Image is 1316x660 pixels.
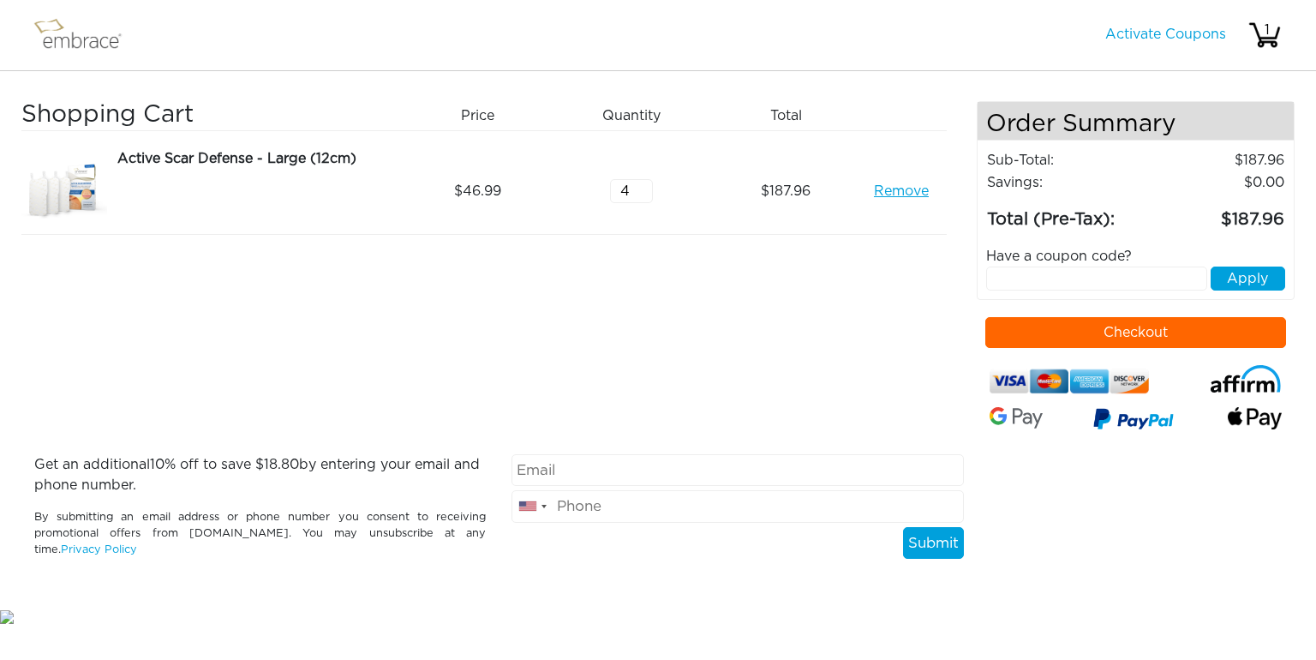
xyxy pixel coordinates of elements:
h3: Shopping Cart [21,101,394,130]
h4: Order Summary [978,102,1295,141]
div: United States: +1 [512,491,552,522]
td: Savings : [986,171,1151,194]
a: Remove [874,181,929,201]
input: Email [511,454,963,487]
span: 10 [150,458,164,471]
a: 1 [1247,27,1282,41]
button: Checkout [985,317,1287,348]
img: affirm-logo.svg [1210,365,1282,393]
div: Active Scar Defense - Large (12cm) [117,148,394,169]
div: Have a coupon code? [973,246,1299,267]
input: Phone [511,490,963,523]
span: Quantity [602,105,661,126]
button: Submit [903,527,964,560]
td: Total (Pre-Tax): [986,194,1151,233]
img: d2f91f46-8dcf-11e7-b919-02e45ca4b85b.jpeg [21,148,107,234]
td: 187.96 [1151,194,1285,233]
a: Privacy Policy [61,544,137,555]
td: 0.00 [1151,171,1285,194]
td: Sub-Total: [986,149,1151,171]
span: 187.96 [761,181,811,201]
img: Google-Pay-Logo.svg [990,407,1044,429]
p: Get an additional % off to save $ by entering your email and phone number. [34,454,486,495]
div: 1 [1250,20,1284,40]
img: logo.png [30,14,141,57]
button: Apply [1211,267,1285,291]
td: 187.96 [1151,149,1285,171]
div: Price [407,101,561,130]
div: Total [715,101,870,130]
img: paypal-v3.png [1093,404,1174,436]
p: By submitting an email address or phone number you consent to receiving promotional offers from [... [34,509,486,559]
img: credit-cards.png [990,365,1150,399]
a: Activate Coupons [1105,27,1226,41]
img: cart [1247,18,1282,52]
img: fullApplePay.png [1228,407,1282,429]
span: 46.99 [454,181,501,201]
span: 18.80 [264,458,299,471]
